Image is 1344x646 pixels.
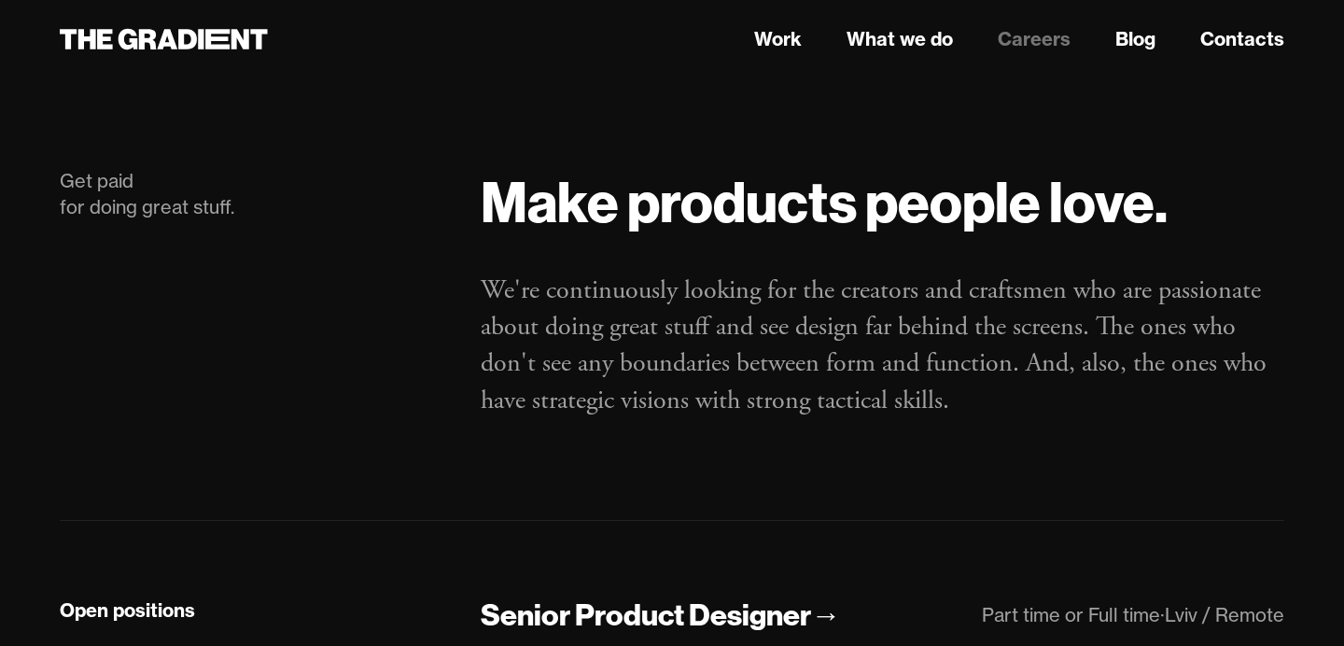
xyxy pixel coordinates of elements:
[481,166,1168,237] strong: Make products people love.
[1200,25,1284,53] a: Contacts
[1115,25,1155,53] a: Blog
[982,603,1160,626] div: Part time or Full time
[847,25,953,53] a: What we do
[1165,603,1284,626] div: Lviv / Remote
[60,598,195,622] strong: Open positions
[1160,603,1165,626] div: ·
[60,168,443,220] div: Get paid for doing great stuff.
[481,596,811,635] div: Senior Product Designer
[481,596,841,636] a: Senior Product Designer→
[998,25,1071,53] a: Careers
[481,273,1284,419] p: We're continuously looking for the creators and craftsmen who are passionate about doing great st...
[754,25,802,53] a: Work
[811,596,841,635] div: →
